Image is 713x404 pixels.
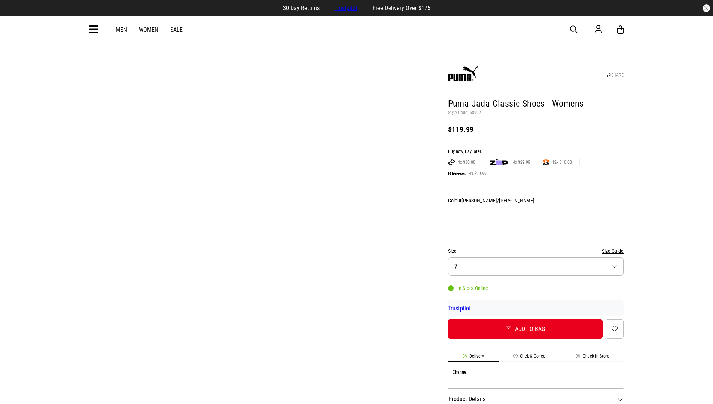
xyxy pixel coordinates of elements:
[89,229,261,400] img: Puma Jada Classic Shoes - Womens in Black
[510,159,533,165] span: 4x $29.99
[449,208,468,233] img: Puma Black/Puma Black
[448,305,471,312] a: Trustpilot
[335,4,357,12] a: Trustpilot
[602,247,624,255] button: Size Guide
[139,26,158,33] a: Women
[490,159,508,166] img: zip
[170,26,183,33] a: Sale
[89,53,261,225] img: Puma Jada Classic Shoes - Womens in Black
[466,171,490,177] span: 4x $29.99
[448,110,624,116] p: Style Code: 58992
[448,285,488,291] div: In Stock Online
[448,172,466,176] img: KLARNA
[448,59,478,89] img: Puma
[448,149,624,155] div: Buy now, Pay later.
[607,73,624,78] a: SHARE
[448,353,499,362] li: Delivery
[283,4,320,12] span: 30 Day Returns
[265,53,437,225] img: Puma Jada Classic Shoes - Womens in Black
[561,353,624,362] li: Check in Store
[265,229,437,400] img: Puma Jada Classic Shoes - Womens in Black
[372,4,430,12] span: Free Delivery Over $175
[448,319,603,339] button: Add to bag
[448,257,624,276] button: 7
[461,198,534,203] span: [PERSON_NAME]/[PERSON_NAME]
[448,125,624,134] div: $119.99
[448,196,624,205] div: Colour
[448,247,624,255] div: Size
[453,370,466,375] button: Change
[549,159,575,165] span: 12x $10.00
[448,98,624,110] h1: Puma Jada Classic Shoes - Womens
[454,263,457,270] span: 7
[448,159,455,165] img: AFTERPAY
[543,159,549,165] img: SPLITPAY
[455,159,478,165] span: 4x $30.00
[333,24,382,35] img: Redrat logo
[499,353,561,362] li: Click & Collect
[116,26,127,33] a: Men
